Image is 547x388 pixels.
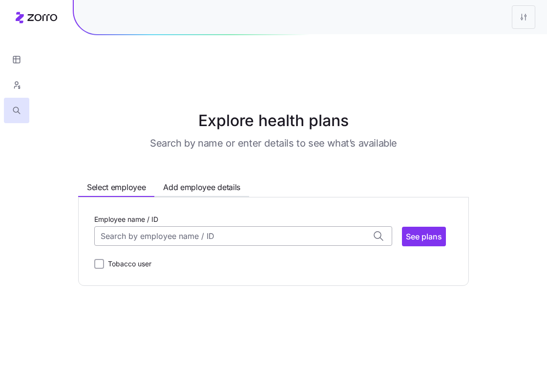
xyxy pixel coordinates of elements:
h1: Explore health plans [31,109,516,132]
input: Search by employee name / ID [94,226,392,246]
span: Add employee details [163,181,240,194]
label: Employee name / ID [94,214,158,225]
label: Tobacco user [104,258,151,270]
span: Select employee [87,181,146,194]
button: See plans [402,227,446,246]
h3: Search by name or enter details to see what’s available [150,136,397,150]
span: See plans [406,231,442,242]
